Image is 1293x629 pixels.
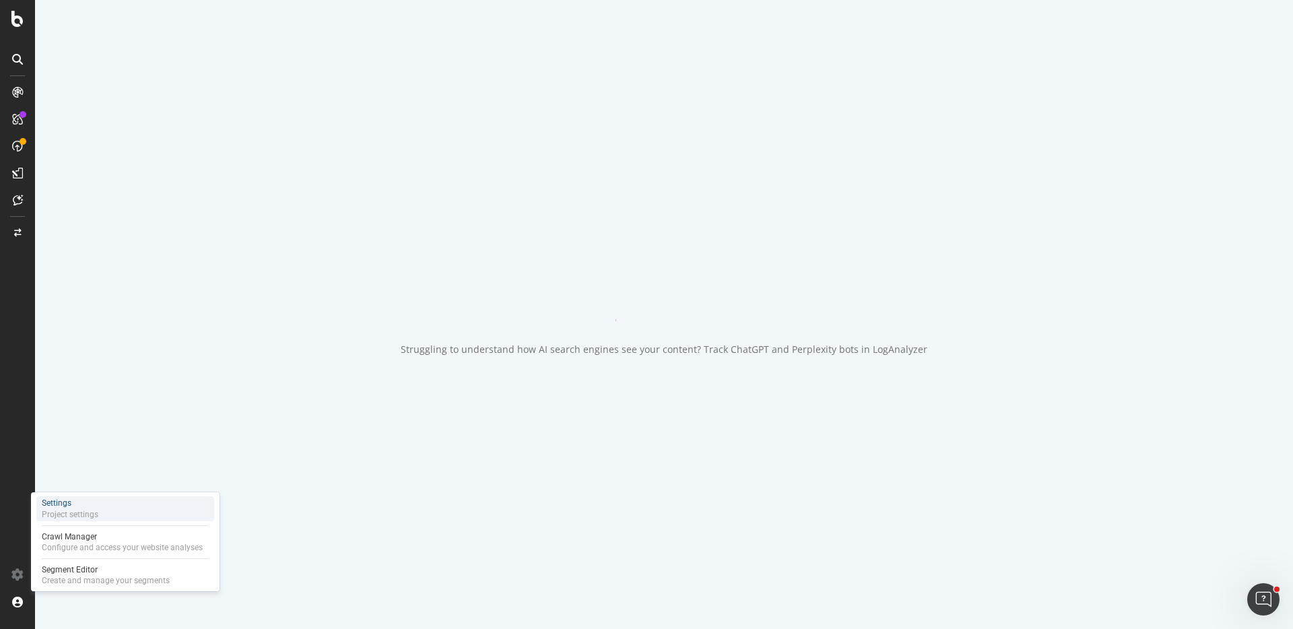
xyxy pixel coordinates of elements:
div: Create and manage your segments [42,575,170,586]
iframe: Intercom live chat [1247,583,1280,616]
div: Project settings [42,509,98,520]
a: Crawl ManagerConfigure and access your website analyses [36,530,214,554]
div: Configure and access your website analyses [42,542,203,553]
div: animation [616,273,712,321]
div: Settings [42,498,98,509]
a: SettingsProject settings [36,496,214,521]
div: Struggling to understand how AI search engines see your content? Track ChatGPT and Perplexity bot... [401,343,927,356]
div: Crawl Manager [42,531,203,542]
a: Segment EditorCreate and manage your segments [36,563,214,587]
div: Segment Editor [42,564,170,575]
